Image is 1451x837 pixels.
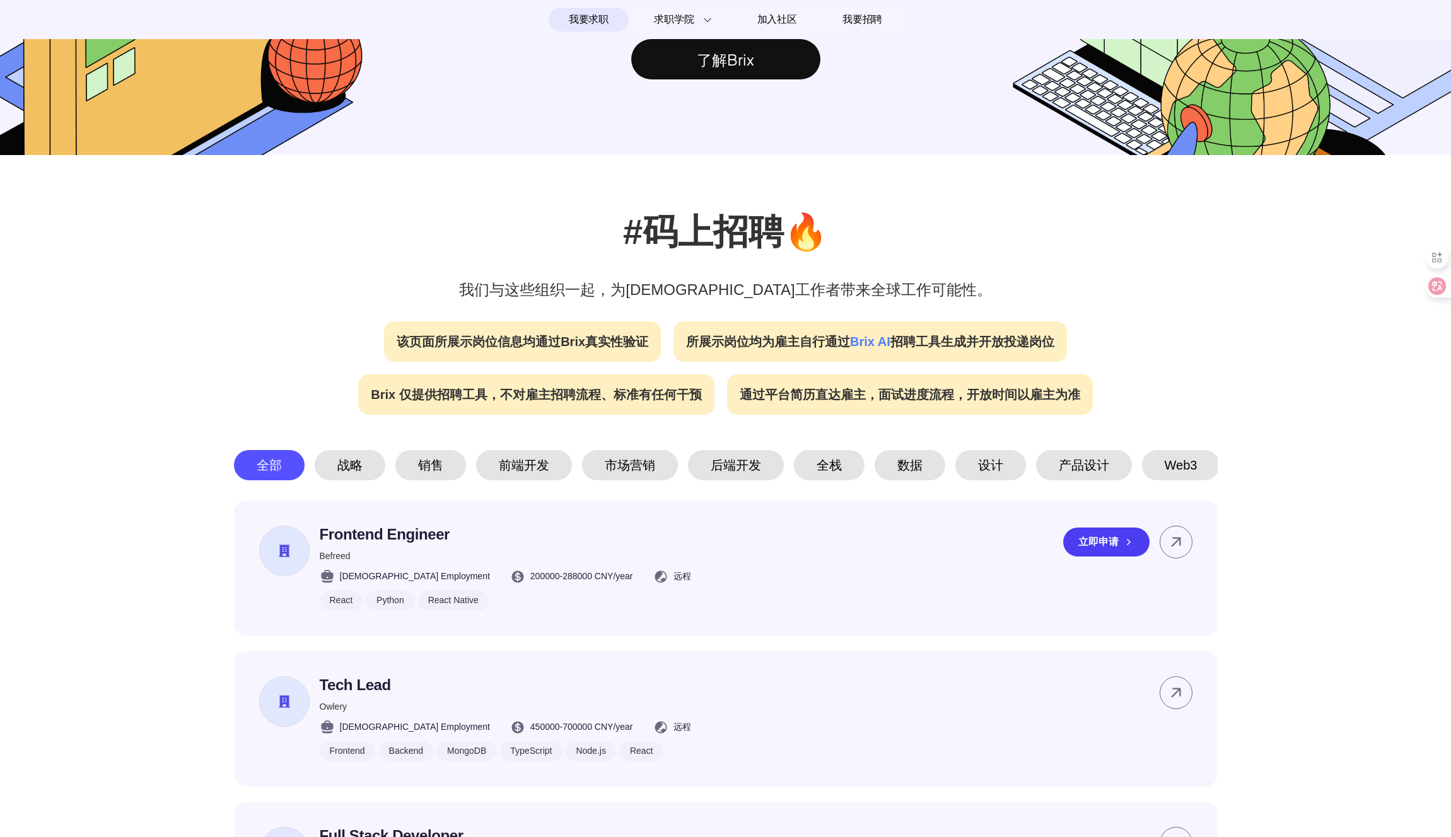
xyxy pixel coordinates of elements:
[500,741,562,761] div: TypeScript
[384,321,661,362] div: 该页面所展示岗位信息均通过Brix真实性验证
[582,450,678,480] div: 市场营销
[340,720,490,734] span: [DEMOGRAPHIC_DATA] Employment
[794,450,865,480] div: 全栈
[727,374,1093,415] div: 通过平台简历直达雇主，面试进度流程，开放时间以雇主为准
[569,9,609,30] span: 我要求职
[530,720,633,734] span: 450000 - 700000 CNY /year
[1142,450,1220,480] div: Web3
[631,39,820,79] div: 了解Brix
[850,335,890,349] span: Brix AI
[1063,528,1160,557] a: 立即申请
[1063,528,1150,557] div: 立即申请
[654,12,694,27] span: 求职学院
[476,450,572,480] div: 前端开发
[418,591,489,611] div: React Native
[566,741,615,761] div: Node.js
[757,9,797,30] span: 加入社区
[1036,450,1132,480] div: 产品设计
[875,450,945,480] div: 数据
[673,720,691,734] span: 远程
[395,450,466,480] div: 销售
[673,570,691,583] span: 远程
[688,450,784,480] div: 后端开发
[437,741,496,761] div: MongoDB
[340,570,490,583] span: [DEMOGRAPHIC_DATA] Employment
[320,526,691,543] p: Frontend Engineer
[358,374,714,415] div: Brix 仅提供招聘工具，不对雇主招聘流程、标准有任何干预
[530,570,633,583] span: 200000 - 288000 CNY /year
[379,741,433,761] div: Backend
[673,321,1067,362] div: 所展示岗位均为雇主自行通过 招聘工具生成并开放投递岗位
[320,591,363,611] div: React
[842,12,882,27] span: 我要招聘
[315,450,385,480] div: 战略
[955,450,1026,480] div: 设计
[620,741,663,761] div: React
[320,551,351,561] span: Befreed
[320,741,375,761] div: Frontend
[320,676,691,694] p: Tech Lead
[234,450,305,480] div: 全部
[320,701,347,712] span: Owlery
[366,591,414,611] div: Python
